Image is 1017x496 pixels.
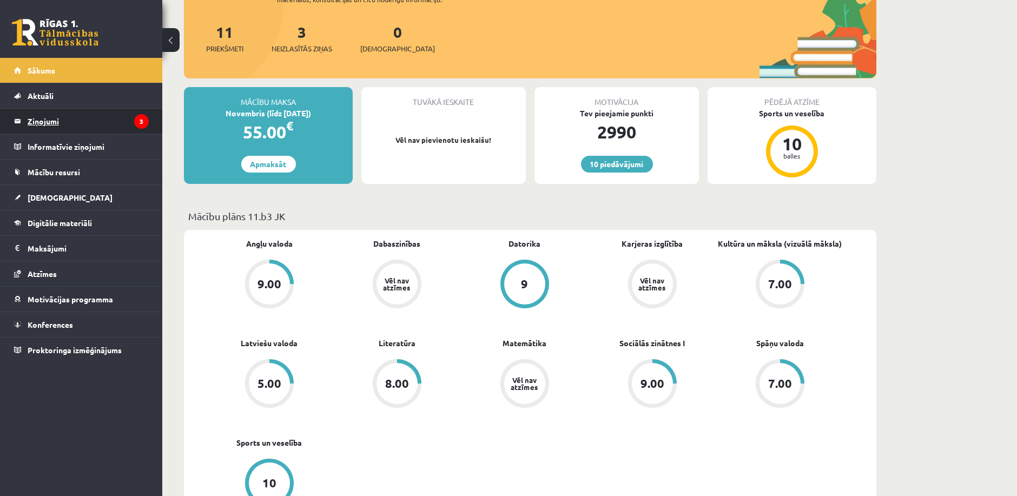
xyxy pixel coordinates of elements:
[637,277,668,291] div: Vēl nav atzīmes
[14,160,149,184] a: Mācību resursi
[620,338,685,349] a: Sociālās zinātnes I
[28,269,57,279] span: Atzīmes
[12,19,98,46] a: Rīgas 1. Tālmācības vidusskola
[521,278,529,290] div: 9
[510,376,540,391] div: Vēl nav atzīmes
[14,58,149,83] a: Sākums
[361,87,526,108] div: Tuvākā ieskaite
[708,108,876,119] div: Sports un veselība
[184,108,353,119] div: Novembris (līdz [DATE])
[503,338,547,349] a: Matemātika
[534,108,699,119] div: Tev pieejamie punkti
[718,238,842,249] a: Kultūra un māksla (vizuālā māksla)
[257,378,281,389] div: 5.00
[509,238,541,249] a: Datorika
[272,43,332,54] span: Neizlasītās ziņas
[184,119,353,145] div: 55.00
[206,260,333,310] a: 9.00
[622,238,683,249] a: Karjeras izglītība
[28,218,92,228] span: Digitālie materiāli
[241,338,298,349] a: Latviešu valoda
[14,338,149,362] a: Proktoringa izmēģinājums
[241,156,296,173] a: Apmaksāt
[534,87,699,108] div: Motivācija
[14,312,149,337] a: Konferences
[461,359,589,410] a: Vēl nav atzīmes
[333,359,461,410] a: 8.00
[237,437,302,448] a: Sports un veselība
[28,236,149,261] legend: Maksājumi
[28,91,54,101] span: Aktuāli
[776,153,808,159] div: balles
[382,277,412,291] div: Vēl nav atzīmes
[14,261,149,286] a: Atzīmes
[184,87,353,108] div: Mācību maksa
[708,108,876,179] a: Sports un veselība 10 balles
[360,22,435,54] a: 0[DEMOGRAPHIC_DATA]
[360,43,435,54] span: [DEMOGRAPHIC_DATA]
[708,87,876,108] div: Pēdējā atzīme
[28,65,55,75] span: Sākums
[14,109,149,134] a: Ziņojumi3
[188,209,872,223] p: Mācību plāns 11.b3 JK
[589,260,716,310] a: Vēl nav atzīmes
[28,109,149,134] legend: Ziņojumi
[379,338,415,349] a: Literatūra
[756,338,804,349] a: Spāņu valoda
[134,114,149,129] i: 3
[14,134,149,159] a: Informatīvie ziņojumi
[461,260,589,310] a: 9
[768,278,792,290] div: 7.00
[14,287,149,312] a: Motivācijas programma
[28,134,149,159] legend: Informatīvie ziņojumi
[716,260,844,310] a: 7.00
[534,119,699,145] div: 2990
[14,83,149,108] a: Aktuāli
[333,260,461,310] a: Vēl nav atzīmes
[374,238,421,249] a: Dabaszinības
[14,236,149,261] a: Maksājumi
[28,345,122,355] span: Proktoringa izmēģinājums
[206,22,243,54] a: 11Priekšmeti
[262,477,276,489] div: 10
[768,378,792,389] div: 7.00
[776,135,808,153] div: 10
[581,156,653,173] a: 10 piedāvājumi
[367,135,520,146] p: Vēl nav pievienotu ieskaišu!
[640,378,664,389] div: 9.00
[14,185,149,210] a: [DEMOGRAPHIC_DATA]
[28,167,80,177] span: Mācību resursi
[716,359,844,410] a: 7.00
[28,294,113,304] span: Motivācijas programma
[28,193,113,202] span: [DEMOGRAPHIC_DATA]
[287,118,294,134] span: €
[206,359,333,410] a: 5.00
[257,278,281,290] div: 9.00
[272,22,332,54] a: 3Neizlasītās ziņas
[206,43,243,54] span: Priekšmeti
[28,320,73,329] span: Konferences
[246,238,293,249] a: Angļu valoda
[14,210,149,235] a: Digitālie materiāli
[589,359,716,410] a: 9.00
[385,378,409,389] div: 8.00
